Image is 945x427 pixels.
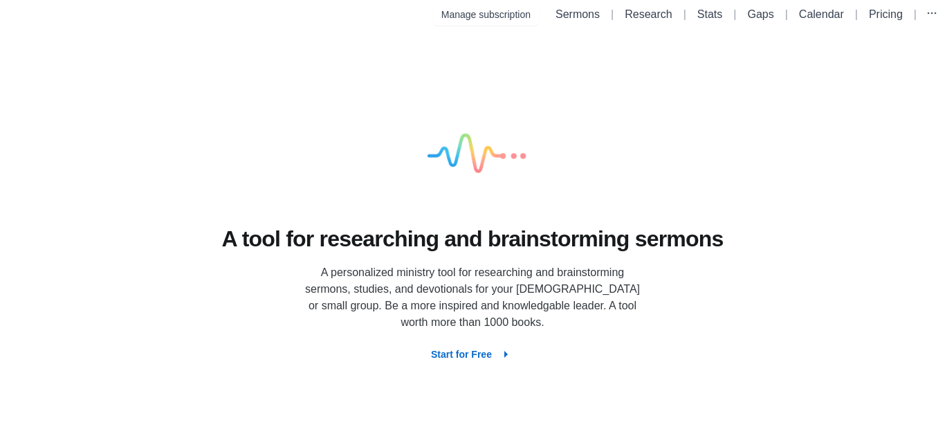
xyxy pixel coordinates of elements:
[433,3,539,26] button: Manage subscription
[780,6,793,23] li: |
[222,224,724,254] h1: A tool for researching and brainstorming sermons
[605,6,619,23] li: |
[556,8,600,20] a: Sermons
[403,86,542,224] img: logo
[678,6,692,23] li: |
[625,8,672,20] a: Research
[420,348,525,360] a: Start for Free
[300,264,645,331] p: A personalized ministry tool for researching and brainstorming sermons, studies, and devotionals ...
[420,342,525,367] button: Start for Free
[728,6,742,23] li: |
[799,8,844,20] a: Calendar
[908,6,922,23] li: |
[869,8,903,20] a: Pricing
[747,8,773,20] a: Gaps
[697,8,722,20] a: Stats
[850,6,863,23] li: |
